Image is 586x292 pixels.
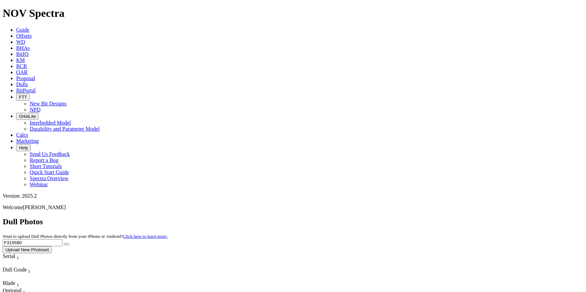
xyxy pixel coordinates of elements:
[17,280,19,286] span: Sort None
[3,280,26,288] div: Blade Sort None
[3,253,31,267] div: Sort None
[16,94,30,101] button: FTT
[3,253,15,259] span: Serial
[123,234,168,239] a: Click here to learn more.
[16,138,39,144] a: Marketing
[19,145,28,150] span: Help
[16,27,29,33] a: Guide
[17,282,19,287] sub: 1
[3,246,52,253] button: Upload New Photoset
[30,182,48,187] a: Webinar
[23,204,66,210] span: [PERSON_NAME]
[19,95,27,100] span: FTT
[28,267,31,272] span: Sort None
[30,163,62,169] a: Short Tutorials
[3,261,31,267] div: Column Menu
[16,69,28,75] a: OAR
[16,39,25,45] a: WD
[30,107,40,112] a: NPD
[3,253,31,261] div: Serial Sort None
[30,157,58,163] a: Report a Bug
[30,169,69,175] a: Quick Start Guide
[3,267,50,274] div: Dull Grade Sort None
[16,63,27,69] a: BCR
[30,126,100,132] a: Durability and Parameter Model
[30,101,66,106] a: New Bit Designs
[3,267,50,280] div: Sort None
[3,280,15,286] span: Blade
[30,151,70,157] a: Send Us Feedback
[3,204,583,210] p: Welcome
[16,51,28,57] a: BitIQ
[3,274,50,280] div: Column Menu
[3,267,27,272] span: Dull Grade
[16,88,36,93] a: BitPortal
[16,57,25,63] a: KM
[17,253,19,259] span: Sort None
[3,239,62,246] input: Search Serial Number
[17,255,19,260] sub: 1
[16,33,32,39] a: Offsets
[16,82,28,87] a: Dulls
[16,113,38,120] button: OrbitLite
[3,234,168,239] small: Want to upload Dull Photos directly from your iPhone or Android?
[28,269,31,274] sub: 1
[16,45,30,51] a: BHAs
[30,175,68,181] a: Spectra Overview
[3,217,583,226] h2: Dull Photos
[3,280,26,288] div: Sort None
[16,75,35,81] a: Proposal
[16,132,28,138] a: Calcs
[3,7,583,20] h1: NOV Spectra
[16,144,31,151] button: Help
[3,193,583,199] div: Version: 2025.2
[30,120,71,126] a: Interbedded Model
[19,114,36,119] span: OrbitLite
